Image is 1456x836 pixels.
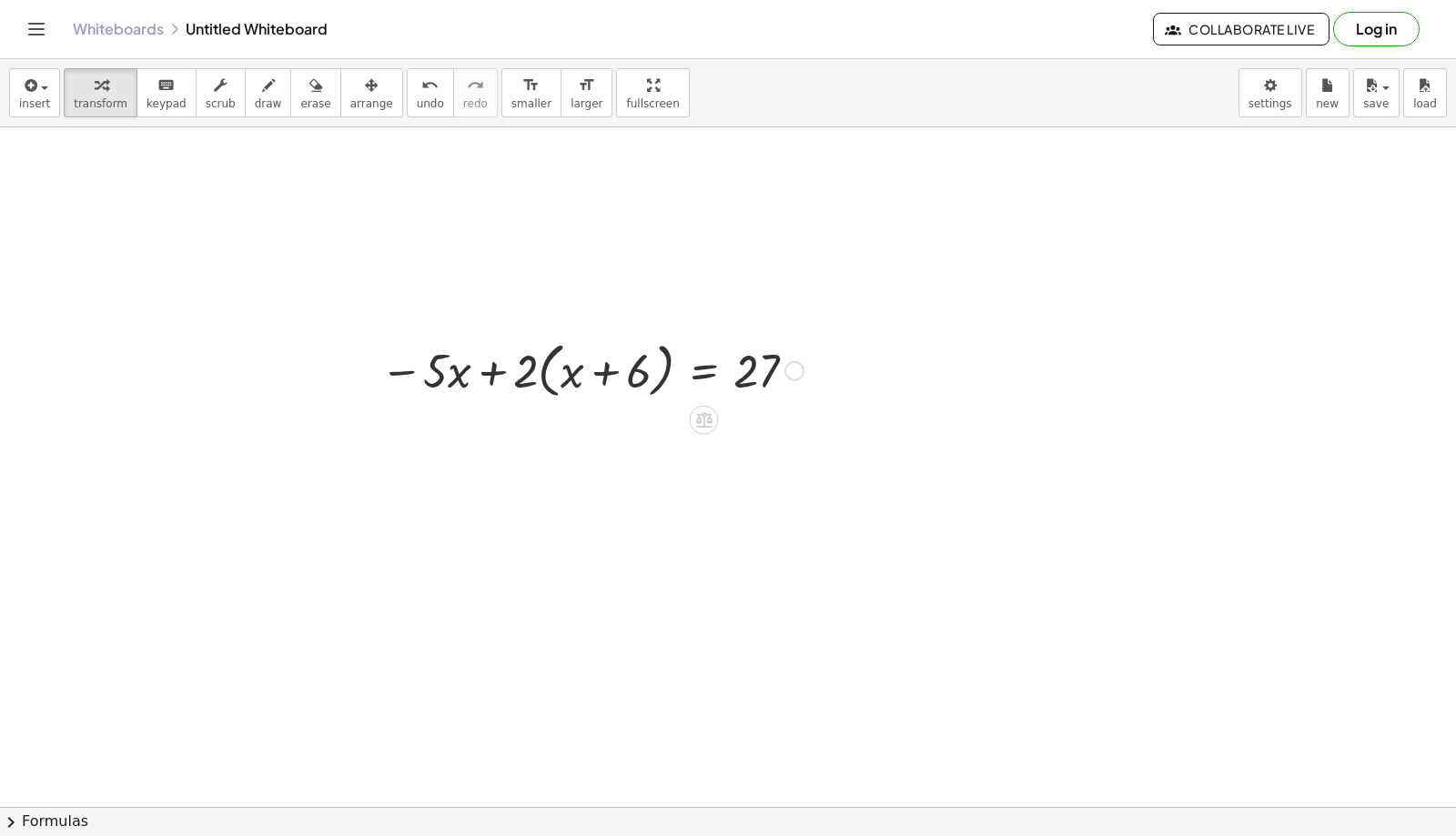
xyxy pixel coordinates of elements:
span: erase [300,97,330,110]
button: erase [290,68,340,117]
i: undo [421,75,439,96]
span: insert [19,97,50,110]
span: Collaborate Live [1168,21,1314,37]
span: smaller [511,97,551,110]
span: new [1316,97,1339,110]
button: settings [1239,68,1302,117]
span: settings [1249,97,1292,110]
button: transform [64,68,137,117]
span: draw [255,97,282,110]
span: scrub [206,97,236,110]
button: format_sizesmaller [501,68,561,117]
span: redo [463,97,488,110]
button: draw [245,68,292,117]
span: fullscreen [626,97,679,110]
button: Collaborate Live [1153,13,1330,45]
span: arrange [350,97,393,110]
button: Log in [1333,12,1420,46]
span: save [1363,97,1389,110]
span: transform [74,97,127,110]
button: new [1306,68,1350,117]
span: keypad [147,97,187,110]
i: redo [467,75,484,96]
button: format_sizelarger [561,68,612,117]
button: keyboardkeypad [136,68,197,117]
button: save [1353,68,1400,117]
button: arrange [340,68,403,117]
span: undo [417,97,444,110]
button: insert [9,68,60,117]
span: load [1413,97,1437,110]
div: Apply the same math to both sides of the equation [689,406,718,435]
button: scrub [196,68,246,117]
i: format_size [578,75,595,96]
i: format_size [522,75,540,96]
button: undoundo [407,68,454,117]
button: load [1403,68,1447,117]
a: Whiteboards [73,20,164,38]
i: keyboard [157,75,175,96]
span: larger [571,97,602,110]
button: fullscreen [616,68,689,117]
button: Toggle navigation [22,15,51,44]
button: redoredo [453,68,498,117]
